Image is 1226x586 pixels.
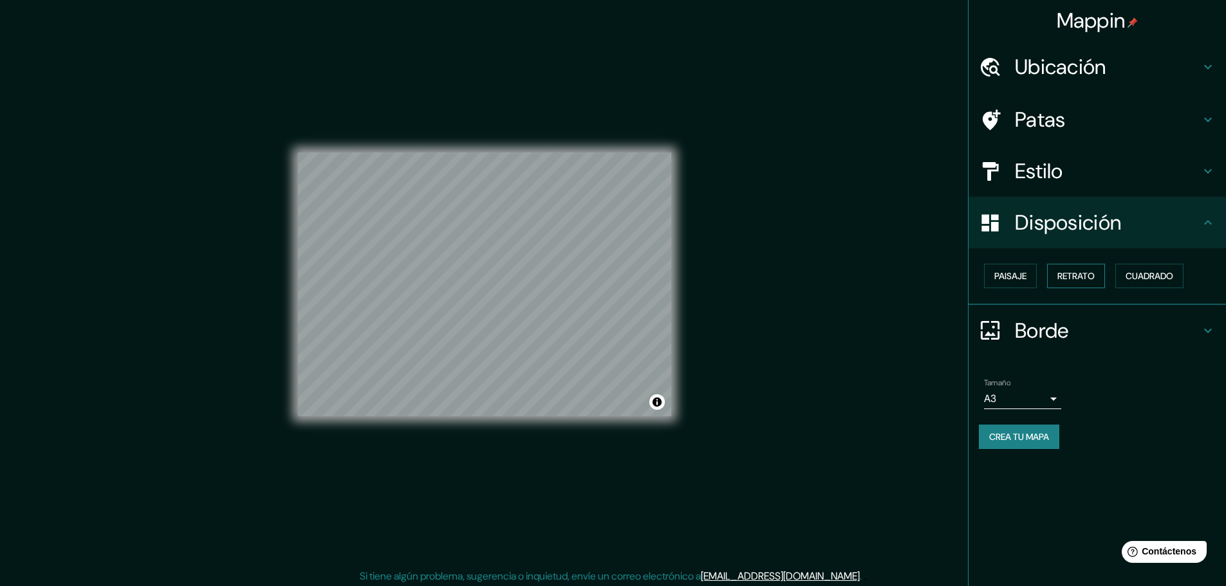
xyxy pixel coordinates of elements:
[994,270,1026,282] font: Paisaje
[649,394,665,410] button: Activar o desactivar atribución
[1126,270,1173,282] font: Cuadrado
[969,41,1226,93] div: Ubicación
[984,264,1037,288] button: Paisaje
[969,305,1226,356] div: Borde
[1057,7,1126,34] font: Mappin
[969,197,1226,248] div: Disposición
[1047,264,1105,288] button: Retrato
[701,569,860,583] a: [EMAIL_ADDRESS][DOMAIN_NAME]
[969,145,1226,197] div: Estilo
[1015,317,1069,344] font: Borde
[979,425,1059,449] button: Crea tu mapa
[864,569,866,583] font: .
[984,392,996,405] font: A3
[1128,17,1138,28] img: pin-icon.png
[360,569,701,583] font: Si tiene algún problema, sugerencia o inquietud, envíe un correo electrónico a
[984,389,1061,409] div: A3
[1015,158,1063,185] font: Estilo
[1015,209,1121,236] font: Disposición
[862,569,864,583] font: .
[1015,106,1066,133] font: Patas
[989,431,1049,443] font: Crea tu mapa
[1057,270,1095,282] font: Retrato
[969,94,1226,145] div: Patas
[1111,536,1212,572] iframe: Lanzador de widgets de ayuda
[860,569,862,583] font: .
[1015,53,1106,80] font: Ubicación
[298,152,671,416] canvas: Mapa
[984,378,1010,388] font: Tamaño
[1115,264,1184,288] button: Cuadrado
